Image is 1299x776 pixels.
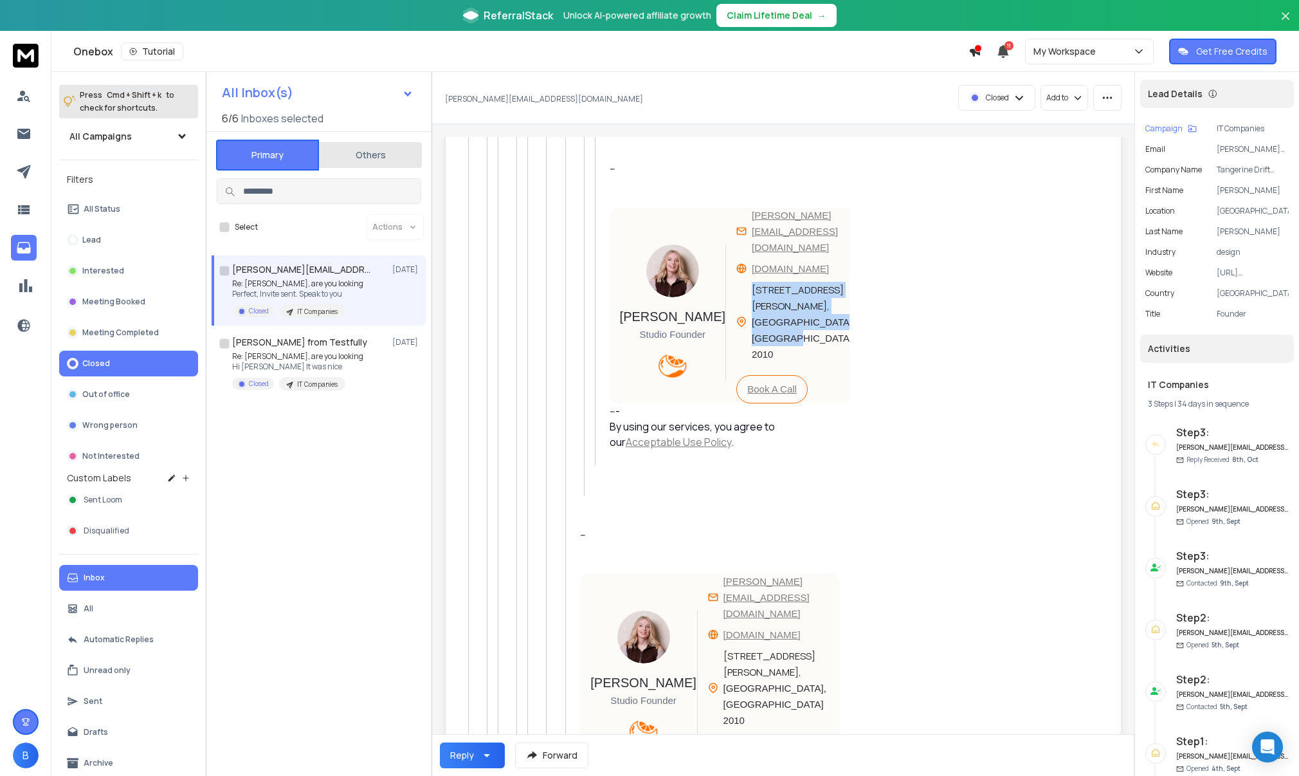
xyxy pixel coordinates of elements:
[736,226,747,237] img: OjNO2QoI5SFKpXQPuaustwFh8d6HqS.png
[752,283,844,313] span: [STREET_ADDRESS][PERSON_NAME],
[1176,425,1289,440] h6: Step 3 :
[1186,578,1249,588] p: Contacted
[59,382,198,407] button: Out of office
[1145,226,1183,237] p: Last Name
[1176,672,1289,687] h6: Step 2 :
[82,389,130,400] p: Out of office
[610,162,615,176] span: --
[723,576,810,619] a: [PERSON_NAME][EMAIL_ADDRESS][DOMAIN_NAME]
[105,88,163,102] span: Cmd + Shift + k
[736,263,747,274] img: X6NVGRUlI3jkzogvfCbueG2xdSRJSy.png
[515,743,588,768] button: Forward
[82,451,140,461] p: Not Interested
[82,266,124,276] p: Interested
[1145,124,1197,134] button: Campaign
[59,487,198,513] button: Sent Loom
[297,380,338,389] p: IT Companies
[82,235,101,245] p: Lead
[1046,93,1068,103] p: Add to
[59,443,198,469] button: Not Interested
[1217,144,1289,154] p: [PERSON_NAME][EMAIL_ADDRESS][DOMAIN_NAME]
[232,351,363,362] p: Re: [PERSON_NAME], are you looking
[752,317,855,328] span: [GEOGRAPHIC_DATA],
[84,696,102,707] p: Sent
[1176,443,1289,452] h6: [PERSON_NAME][EMAIL_ADDRESS][DOMAIN_NAME]
[736,375,808,403] a: Book A Call
[59,351,198,376] button: Closed
[440,743,505,768] button: Reply
[610,695,677,706] span: Studio Founder
[1217,124,1289,134] p: IT Companies
[249,379,269,389] p: Closed
[59,658,198,683] button: Unread only
[392,264,421,275] p: [DATE]
[658,353,687,382] img: Ci4x3D6zJPfEyAJfQj8BAGjP1SHo63.png
[1186,517,1240,526] p: Opened
[1186,702,1248,712] p: Contacted
[1217,226,1289,237] p: [PERSON_NAME]
[241,111,323,126] h3: Inboxes selected
[232,362,363,372] p: Hi [PERSON_NAME] It was nice
[59,320,198,346] button: Meeting Completed
[59,412,198,438] button: Wrong person
[59,171,198,189] h3: Filters
[1176,548,1289,564] h6: Step 3 :
[59,750,198,776] button: Archive
[216,140,319,171] button: Primary
[580,528,586,542] span: --
[222,86,293,99] h1: All Inbox(s)
[212,80,424,106] button: All Inbox(s)
[1217,288,1289,299] p: [GEOGRAPHIC_DATA]
[563,9,711,22] p: Unlock AI-powered affiliate growth
[590,676,696,690] span: [PERSON_NAME]
[59,196,198,222] button: All Status
[59,289,198,315] button: Meeting Booked
[723,649,815,679] span: [STREET_ADDRESS][PERSON_NAME],
[82,328,159,338] p: Meeting Completed
[1252,732,1283,762] div: Open Intercom Messenger
[1145,165,1202,175] p: Company Name
[232,289,363,299] p: Perfect, Invite sent. Speak to you
[1176,566,1289,576] h6: [PERSON_NAME][EMAIL_ADDRESS][DOMAIN_NAME]
[1217,165,1289,175] p: Tangerine Drift Studio
[67,472,131,485] h3: Custom Labels
[752,210,838,253] a: [PERSON_NAME][EMAIL_ADDRESS][DOMAIN_NAME]
[640,329,706,340] span: Studio Founder
[232,336,367,349] h1: [PERSON_NAME] from Testfully
[708,592,718,603] img: OjNO2QoI5SFKpXQPuaustwFh8d6HqS.png
[1212,640,1239,649] span: 5th, Sept
[1232,455,1258,464] span: 8th, Oct
[1148,378,1286,391] h1: IT Companies
[1148,399,1286,409] div: |
[82,420,138,430] p: Wrong person
[59,124,198,149] button: All Campaigns
[13,743,39,768] button: B
[610,176,839,450] div: ---
[620,309,725,324] span: [PERSON_NAME]
[1145,247,1176,257] p: industry
[646,245,699,297] img: HK87y3mXR9P3JGBv8upONYYTE8ApOC.png
[69,130,132,143] h1: All Campaigns
[232,279,363,289] p: Re: [PERSON_NAME], are you looking
[723,629,801,640] a: [DOMAIN_NAME]
[817,9,826,22] span: →
[84,665,131,676] p: Unread only
[59,719,198,745] button: Drafts
[121,42,183,60] button: Tutorial
[1176,504,1289,514] h6: [PERSON_NAME][EMAIL_ADDRESS][DOMAIN_NAME]
[1186,764,1240,773] p: Opened
[617,611,670,663] img: HK87y3mXR9P3JGBv8upONYYTE8ApOC.png
[1186,455,1258,465] p: Reply Received
[484,8,553,23] span: ReferralStack
[1176,690,1289,699] h6: [PERSON_NAME][EMAIL_ADDRESS][DOMAIN_NAME]
[752,263,829,274] a: [DOMAIN_NAME]
[1217,247,1289,257] p: design
[626,435,731,449] a: Acceptable Use Policy
[1145,309,1160,319] p: title
[73,42,968,60] div: Onebox
[59,596,198,622] button: All
[1145,124,1183,134] p: Campaign
[1145,144,1165,154] p: Email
